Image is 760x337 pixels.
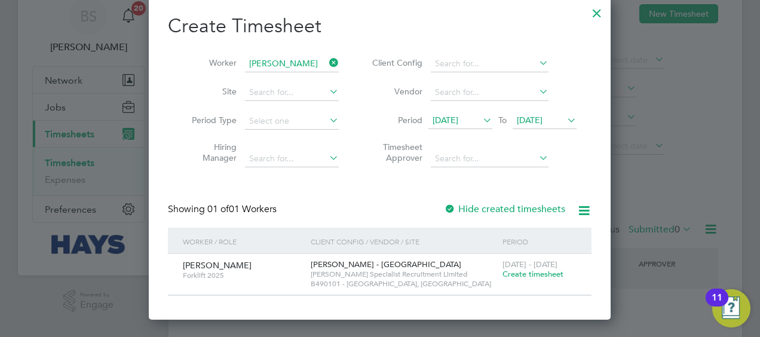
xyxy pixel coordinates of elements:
input: Search for... [245,151,339,167]
label: Hide created timesheets [444,203,565,215]
input: Search for... [245,56,339,72]
label: Worker [183,57,237,68]
span: B490101 - [GEOGRAPHIC_DATA], [GEOGRAPHIC_DATA] [311,279,497,289]
span: 01 of [207,203,229,215]
div: 11 [712,298,722,313]
span: 01 Workers [207,203,277,215]
label: Hiring Manager [183,142,237,163]
span: [PERSON_NAME] [183,260,252,271]
h2: Create Timesheet [168,14,592,39]
div: Worker / Role [180,228,308,255]
label: Period Type [183,115,237,125]
span: Forklift 2025 [183,271,302,280]
span: [DATE] - [DATE] [502,259,557,269]
label: Timesheet Approver [369,142,422,163]
div: Client Config / Vendor / Site [308,228,499,255]
input: Search for... [431,84,548,101]
span: Create timesheet [502,269,563,279]
div: Showing [168,203,279,216]
label: Vendor [369,86,422,97]
input: Select one [245,113,339,130]
label: Site [183,86,237,97]
input: Search for... [245,84,339,101]
input: Search for... [431,151,548,167]
label: Period [369,115,422,125]
span: [PERSON_NAME] Specialist Recruitment Limited [311,269,497,279]
span: To [495,112,510,128]
span: [DATE] [433,115,458,125]
span: [DATE] [517,115,543,125]
button: Open Resource Center, 11 new notifications [712,289,750,327]
span: [PERSON_NAME] - [GEOGRAPHIC_DATA] [311,259,461,269]
input: Search for... [431,56,548,72]
div: Period [499,228,580,255]
label: Client Config [369,57,422,68]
